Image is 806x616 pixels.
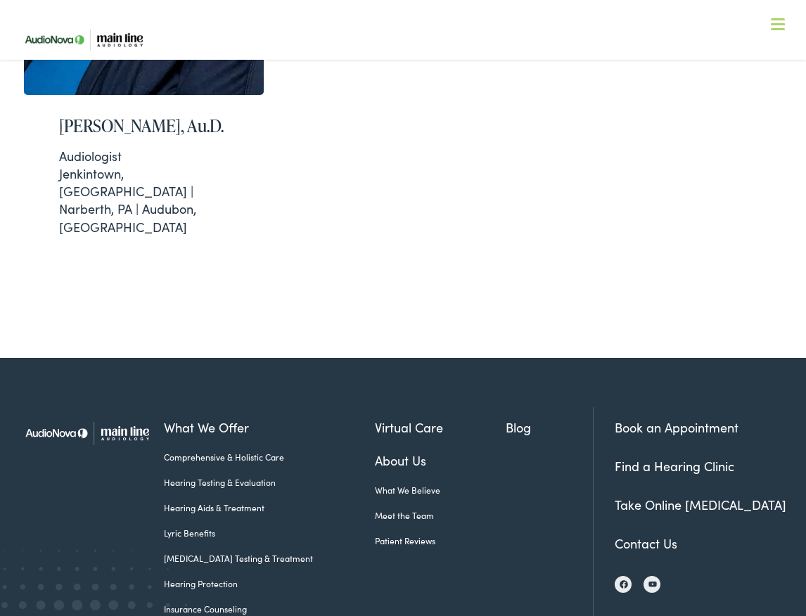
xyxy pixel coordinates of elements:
a: [MEDICAL_DATA] Testing & Treatment [164,552,375,565]
a: Find a Hearing Clinic [615,457,734,475]
a: Insurance Counseling [164,603,375,615]
a: Contact Us [615,534,677,552]
div: Audiologist [59,147,229,165]
a: Lyric Benefits [164,527,375,539]
a: Blog [506,418,593,437]
img: YouTube [648,580,657,588]
a: Comprehensive & Holistic Care [164,451,375,463]
img: Facebook icon, indicating the presence of the site or brand on the social media platform. [620,580,628,589]
a: What We Believe [375,484,505,496]
h2: [PERSON_NAME], Au.D. [59,116,229,136]
a: Virtual Care [375,418,505,437]
a: About Us [375,451,505,470]
a: What We Offer [27,56,790,100]
div: Jenkintown, [GEOGRAPHIC_DATA] | Narberth, PA | Audubon, [GEOGRAPHIC_DATA] [59,147,229,236]
a: Hearing Aids & Treatment [164,501,375,514]
img: Main Line Audiology [16,407,164,459]
a: What We Offer [164,418,375,437]
a: Patient Reviews [375,534,505,547]
a: Meet the Team [375,509,505,522]
a: Hearing Protection [164,577,375,590]
a: Hearing Testing & Evaluation [164,476,375,489]
a: Book an Appointment [615,418,738,436]
a: Take Online [MEDICAL_DATA] [615,496,786,513]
